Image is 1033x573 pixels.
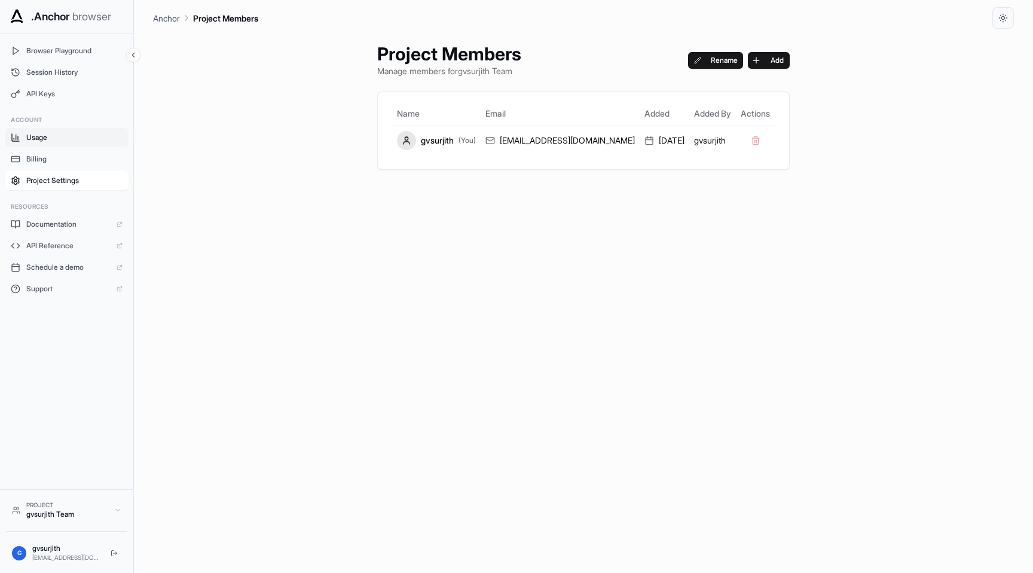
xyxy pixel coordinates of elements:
[11,202,123,211] h3: Resources
[32,553,101,562] div: [EMAIL_ADDRESS][DOMAIN_NAME]
[5,128,129,147] button: Usage
[32,544,101,553] div: gvsurjith
[11,115,123,124] h3: Account
[392,102,481,126] th: Name
[644,135,684,147] div: [DATE]
[153,11,258,25] nav: breadcrumb
[107,546,121,560] button: Logout
[5,171,129,190] button: Project Settings
[377,43,521,65] h1: Project Members
[26,263,111,272] span: Schedule a demo
[5,236,129,255] a: API Reference
[5,150,129,169] button: Billing
[5,63,129,82] button: Session History
[5,84,129,103] button: API Keys
[5,41,129,60] button: Browser Playground
[153,12,180,25] p: Anchor
[26,176,123,185] span: Project Settings
[5,279,129,298] a: Support
[26,89,123,99] span: API Keys
[26,68,123,77] span: Session History
[640,102,689,126] th: Added
[688,52,744,69] button: Rename
[26,46,123,56] span: Browser Playground
[481,102,640,126] th: Email
[17,548,22,557] span: G
[26,220,111,229] span: Documentation
[6,496,127,524] button: Projectgvsurjith Team
[689,102,736,126] th: Added By
[26,241,111,251] span: API Reference
[397,131,476,150] div: gvsurjith
[748,52,790,69] button: Add
[689,126,736,155] td: gvsurjith
[736,102,775,126] th: Actions
[485,135,635,147] div: [EMAIL_ADDRESS][DOMAIN_NAME]
[7,7,26,26] img: Anchor Icon
[5,258,129,277] a: Schedule a demo
[459,136,476,145] span: (You)
[126,48,140,62] button: Collapse sidebar
[31,8,70,25] span: .Anchor
[26,284,111,294] span: Support
[193,12,258,25] p: Project Members
[377,65,521,77] p: Manage members for gvsurjith Team
[26,133,123,142] span: Usage
[5,215,129,234] a: Documentation
[26,154,123,164] span: Billing
[26,501,108,510] div: Project
[72,8,111,25] span: browser
[26,510,108,519] div: gvsurjith Team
